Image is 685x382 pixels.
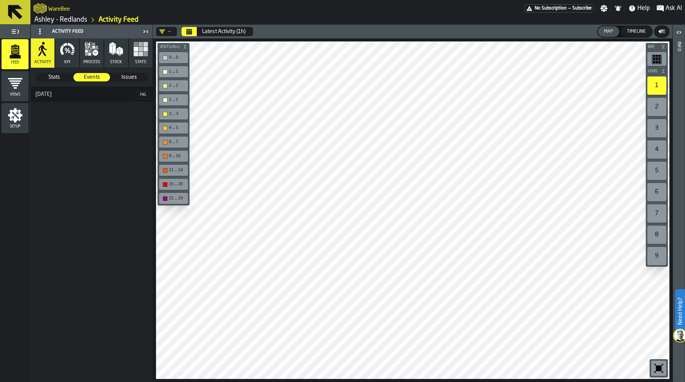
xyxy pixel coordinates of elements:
div: Info [676,40,682,380]
div: Timeline [624,29,649,34]
li: menu Feed [2,39,29,70]
div: DropdownMenuValue- [156,27,177,36]
label: button-toggle-Open [674,26,684,40]
div: Activity Feed [32,25,140,38]
div: 9 [647,247,666,265]
label: button-switch-multi-Issues [110,73,148,82]
span: 741 [136,91,150,99]
div: 4 ... 5 [161,124,186,132]
button: Select date range Select date range [182,27,197,36]
label: button-toggle-Notifications [611,5,625,12]
div: button-toolbar-undefined [158,135,190,149]
div: 2 ... 2 [169,83,186,88]
button: button- [646,43,668,51]
div: thumb [111,73,148,81]
div: 6 [647,183,666,201]
label: button-toggle-Toggle Full Menu [2,26,29,37]
span: Views [2,92,29,97]
div: 3 [647,119,666,137]
div: 11 ... 14 [169,168,186,173]
span: Feed [2,60,29,65]
svg: Reset zoom and position [653,362,665,374]
div: button-toolbar-undefined [646,224,668,245]
div: Map [601,29,616,34]
div: button-toolbar-undefined [158,149,190,163]
div: 4 [647,140,666,159]
button: button- [655,26,669,37]
label: button-toggle-Ask AI [653,4,685,13]
div: 2 ... 2 [161,82,186,90]
div: 4 ... 5 [169,126,186,131]
div: 3 ... 3 [169,111,186,116]
div: 6 ... 7 [161,138,186,146]
div: button-toolbar-undefined [646,160,668,181]
span: No Subscription [535,6,567,11]
button: Select date range [198,24,250,39]
button: button-Map [598,26,619,37]
div: 8 [647,226,666,244]
div: 0 ... 0 [161,54,186,62]
div: 0 ... 0 [169,55,186,60]
span: Level [647,69,660,73]
div: button-toolbar-undefined [158,107,190,121]
span: Stats [36,73,72,81]
span: Bay [647,45,660,49]
div: thumb [36,73,73,81]
div: 8 ... 10 [161,152,186,160]
label: Need Help? [676,290,684,333]
span: Help [637,4,650,13]
div: button-toolbar-undefined [158,191,190,205]
div: button-toolbar-undefined [158,51,190,65]
a: link-to-/wh/i/5ada57a6-213f-41bf-87e1-f77a1f45be79 [34,16,87,24]
span: Subscribe [572,6,592,11]
div: 11 ... 14 [161,166,186,174]
a: link-to-/wh/i/5ada57a6-213f-41bf-87e1-f77a1f45be79/feed/900f3870-2bc1-4872-b698-3f6a084ddcfd [99,16,139,24]
div: button-toolbar-undefined [158,121,190,135]
label: button-switch-multi-Events [73,73,111,82]
div: Select date range [182,27,253,36]
div: [DATE] [31,91,136,97]
div: thumb [73,73,110,81]
h3: title-section-24 July [31,87,153,102]
a: logo-header [158,362,201,377]
div: button-toolbar-undefined [646,51,668,67]
div: Menu Subscription [524,4,594,13]
li: menu Setup [2,103,29,134]
div: 7 [647,204,666,223]
span: Activity [34,60,51,65]
div: 2 ... 1 [161,96,186,104]
div: button-toolbar-undefined [646,203,668,224]
span: — [568,6,571,11]
div: 1 ... 1 [169,69,186,74]
div: 15 ... 20 [161,180,186,188]
div: 1 [647,76,666,95]
span: Stats [135,60,146,65]
span: KPI [64,60,70,65]
label: button-switch-multi-Stats [35,73,73,82]
li: menu Views [2,71,29,102]
div: 1 ... 1 [161,68,186,76]
div: 8 ... 10 [169,154,186,159]
span: Stock [110,60,122,65]
div: button-toolbar-undefined [158,163,190,177]
button: button- [158,43,190,51]
div: 2 [647,98,666,116]
div: DropdownMenuValue- [159,29,171,35]
div: button-toolbar-undefined [646,139,668,160]
label: button-toggle-Close me [140,27,151,36]
h2: Sub Title [48,5,70,12]
div: 3 ... 3 [161,110,186,118]
label: button-toggle-Help [625,4,653,13]
div: 21 ... 29 [161,194,186,202]
label: button-toggle-Settings [597,5,611,12]
div: 6 ... 7 [169,140,186,145]
nav: Breadcrumb [33,15,358,24]
span: Issues [111,73,147,81]
div: button-toolbar-undefined [646,96,668,118]
div: 21 ... 29 [169,196,186,201]
button: button- [646,67,668,75]
div: 5 [647,162,666,180]
span: Ask AI [666,4,682,13]
button: button-Timeline [621,26,652,37]
div: 15 ... 20 [169,182,186,187]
